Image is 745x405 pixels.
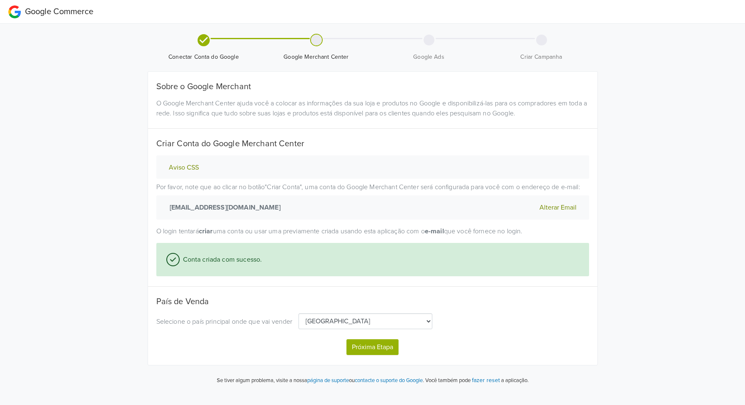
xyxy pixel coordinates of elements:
[537,202,579,213] button: Alterar Email
[156,317,293,327] p: Selecione o país principal onde que vai vender
[166,163,201,172] button: Aviso CSS
[156,139,589,149] h5: Criar Conta do Google Merchant Center
[376,53,482,61] span: Google Ads
[472,375,500,385] button: fazer reset
[156,297,589,307] h5: País de Venda
[156,182,589,220] p: Por favor, note que ao clicar no botão " Criar Conta " , uma conta do Google Merchant Center será...
[424,375,529,385] p: Você também pode a aplicação.
[263,53,369,61] span: Google Merchant Center
[425,227,444,235] strong: e-mail
[307,377,349,384] a: página de suporte
[156,226,589,236] p: O login tentará uma conta ou usar uma previamente criada usando esta aplicação com o que você for...
[180,255,262,265] span: Conta criada com sucesso.
[489,53,594,61] span: Criar Campanha
[355,377,423,384] a: contacte o suporte do Google
[199,227,213,235] strong: criar
[166,202,281,212] strong: [EMAIL_ADDRESS][DOMAIN_NAME]
[151,53,257,61] span: Conectar Conta do Google
[150,98,595,118] div: O Google Merchant Center ajuda você a colocar as informações da sua loja e produtos no Google e d...
[156,82,589,92] h5: Sobre o Google Merchant
[25,7,93,17] span: Google Commerce
[346,339,399,355] button: Próxima Etapa
[217,377,424,385] p: Se tiver algum problema, visite a nossa ou .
